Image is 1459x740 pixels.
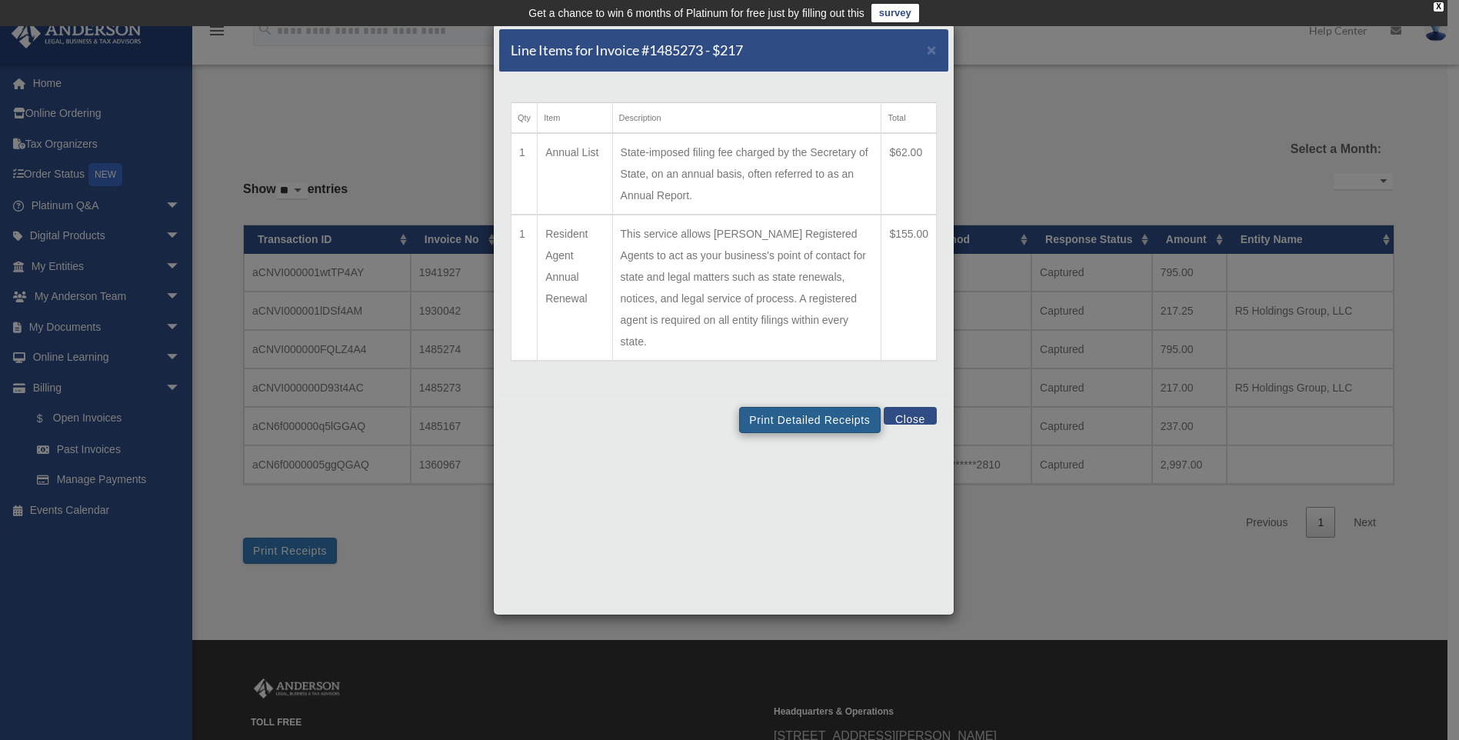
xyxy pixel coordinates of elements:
button: Print Detailed Receipts [739,407,880,433]
td: Annual List [538,133,612,215]
td: State-imposed filing fee charged by the Secretary of State, on an annual basis, often referred to... [612,133,881,215]
div: close [1434,2,1444,12]
td: 1 [511,215,538,361]
button: Close [927,42,937,58]
h5: Line Items for Invoice #1485273 - $217 [511,41,743,60]
th: Total [881,103,937,134]
td: 1 [511,133,538,215]
td: $62.00 [881,133,937,215]
th: Item [538,103,612,134]
span: × [927,41,937,58]
td: Resident Agent Annual Renewal [538,215,612,361]
th: Description [612,103,881,134]
td: $155.00 [881,215,937,361]
div: Get a chance to win 6 months of Platinum for free just by filling out this [528,4,864,22]
th: Qty [511,103,538,134]
a: survey [871,4,919,22]
td: This service allows [PERSON_NAME] Registered Agents to act as your business's point of contact fo... [612,215,881,361]
button: Close [884,407,937,425]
